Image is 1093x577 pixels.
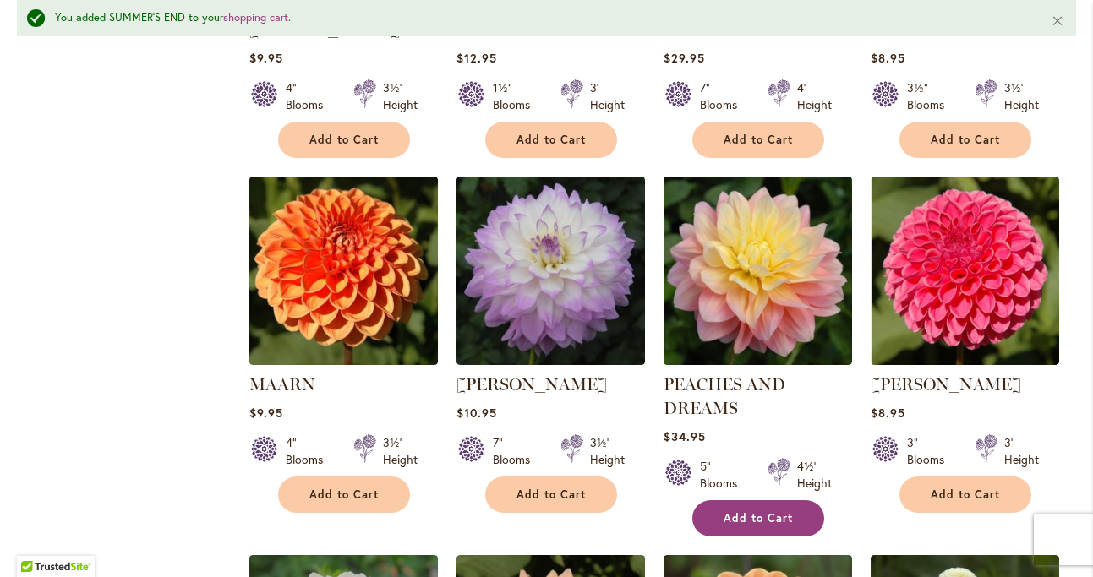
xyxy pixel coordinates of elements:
iframe: Launch Accessibility Center [13,517,60,564]
a: [PERSON_NAME] [249,19,400,40]
a: LIGHTS OUT [871,19,977,40]
div: 5" Blooms [700,458,747,492]
button: Add to Cart [899,122,1031,158]
div: 4½' Height [797,458,832,492]
div: You added SUMMER'S END to your . [55,10,1025,26]
span: $8.95 [871,405,905,421]
a: [PERSON_NAME] [456,374,607,395]
img: MAARN [249,177,438,365]
img: PEACHES AND DREAMS [664,177,852,365]
button: Add to Cart [692,122,824,158]
button: Add to Cart [692,500,824,536]
span: Add to Cart [516,133,586,147]
div: 3½' Height [590,434,625,468]
div: 3½' Height [1004,79,1039,113]
a: shopping cart [223,10,288,24]
a: [PERSON_NAME] [871,374,1021,395]
span: $29.95 [664,50,705,66]
div: 3½' Height [383,79,418,113]
span: Add to Cart [516,487,586,502]
div: 7" Blooms [493,434,540,468]
span: $8.95 [871,50,905,66]
span: Add to Cart [931,133,1000,147]
span: $10.95 [456,405,497,421]
span: Add to Cart [309,133,379,147]
div: 3½' Height [383,434,418,468]
a: LABYRINTH [664,19,768,40]
span: $34.95 [664,428,706,444]
span: Add to Cart [931,487,1000,502]
a: REBECCA LYNN [871,352,1059,368]
img: REBECCA LYNN [871,177,1059,365]
a: MAARN [249,352,438,368]
div: 3½" Blooms [907,79,954,113]
div: 3' Height [1004,434,1039,468]
button: Add to Cart [278,122,410,158]
button: Add to Cart [485,476,617,513]
div: 4' Height [797,79,832,113]
img: MIKAYLA MIRANDA [456,177,645,365]
span: $9.95 [249,50,283,66]
span: Add to Cart [724,511,793,525]
div: 4" Blooms [286,434,333,468]
a: MAARN [249,374,315,395]
a: KOKO PUFF [456,19,555,40]
div: 3' Height [590,79,625,113]
button: Add to Cart [485,122,617,158]
a: PEACHES AND DREAMS [664,374,785,418]
a: PEACHES AND DREAMS [664,352,852,368]
a: MIKAYLA MIRANDA [456,352,645,368]
span: Add to Cart [724,133,793,147]
span: Add to Cart [309,487,379,502]
button: Add to Cart [899,476,1031,513]
div: 4" Blooms [286,79,333,113]
div: 1½" Blooms [493,79,540,113]
span: $12.95 [456,50,497,66]
button: Add to Cart [278,476,410,513]
span: $9.95 [249,405,283,421]
div: 7" Blooms [700,79,747,113]
div: 3" Blooms [907,434,954,468]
